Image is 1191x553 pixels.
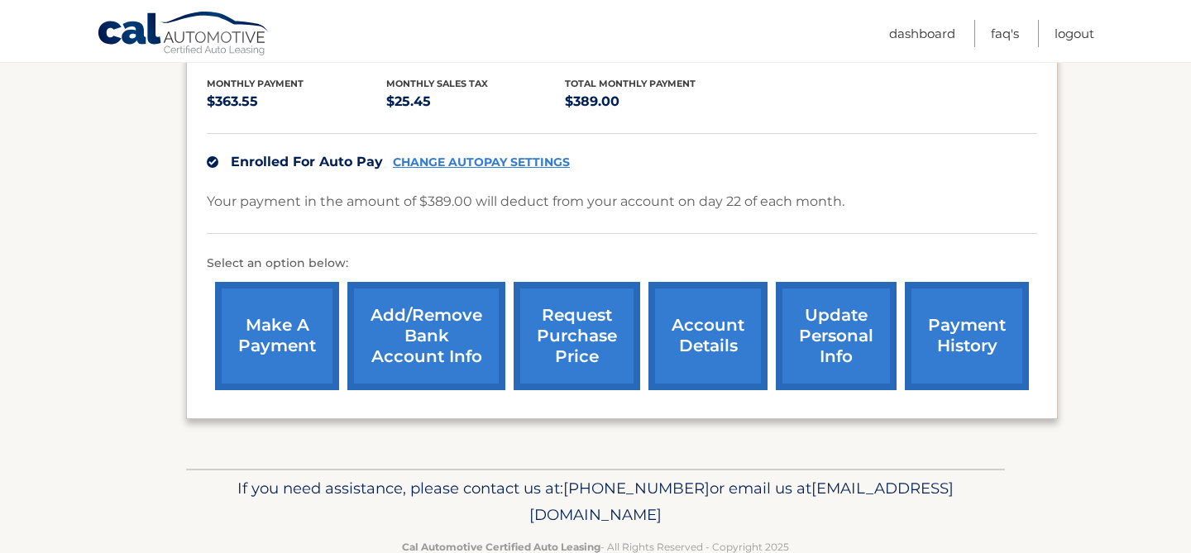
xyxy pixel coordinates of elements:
[648,282,768,390] a: account details
[207,190,844,213] p: Your payment in the amount of $389.00 will deduct from your account on day 22 of each month.
[402,541,600,553] strong: Cal Automotive Certified Auto Leasing
[776,282,897,390] a: update personal info
[991,20,1019,47] a: FAQ's
[207,254,1037,274] p: Select an option below:
[207,78,304,89] span: Monthly Payment
[563,479,710,498] span: [PHONE_NUMBER]
[207,90,386,113] p: $363.55
[386,90,566,113] p: $25.45
[393,155,570,169] a: CHANGE AUTOPAY SETTINGS
[207,156,218,168] img: check.svg
[231,154,383,169] span: Enrolled For Auto Pay
[197,475,994,528] p: If you need assistance, please contact us at: or email us at
[889,20,955,47] a: Dashboard
[565,90,744,113] p: $389.00
[97,11,270,59] a: Cal Automotive
[347,282,505,390] a: Add/Remove bank account info
[386,78,488,89] span: Monthly sales Tax
[215,282,339,390] a: make a payment
[514,282,640,390] a: request purchase price
[565,78,696,89] span: Total Monthly Payment
[1055,20,1094,47] a: Logout
[905,282,1029,390] a: payment history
